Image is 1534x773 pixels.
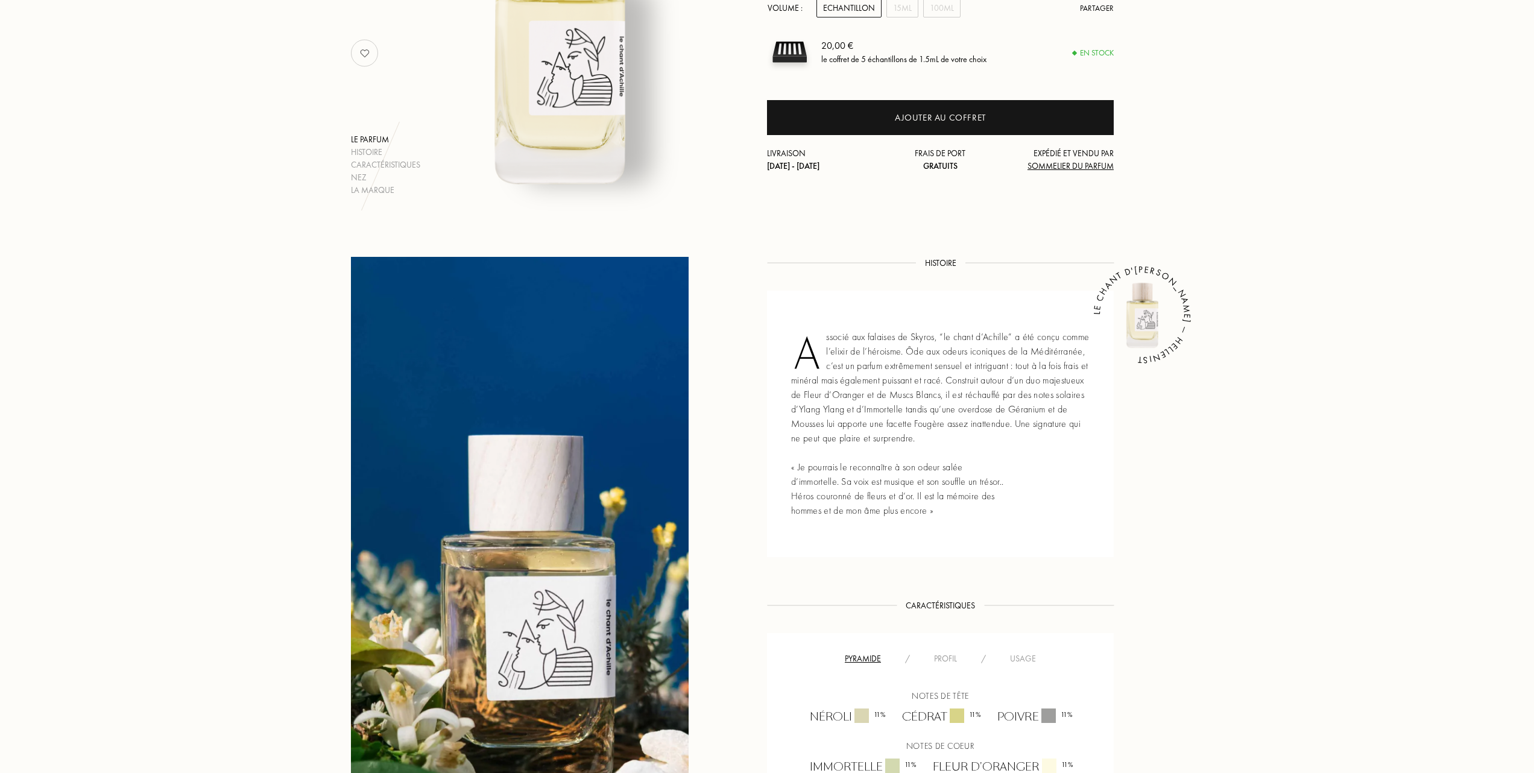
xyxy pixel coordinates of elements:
[351,159,420,171] div: Caractéristiques
[988,708,1080,725] div: Poivre
[351,133,420,146] div: Le parfum
[821,53,986,66] div: le coffret de 5 échantillons de 1.5mL de votre choix
[874,709,886,720] div: 11 %
[1073,47,1114,59] div: En stock
[893,652,922,665] div: /
[998,147,1114,172] div: Expédié et vendu par
[351,146,420,159] div: Histoire
[801,708,893,725] div: Néroli
[1080,2,1114,14] div: Partager
[767,147,883,172] div: Livraison
[353,41,377,65] img: no_like_p.png
[833,652,893,665] div: Pyramide
[776,690,1105,702] div: Notes de tête
[767,291,1114,557] div: Associé aux falaises de Skyros, “le chant d’Achille” a été conçu comme l’elixir de l’héroisme. Ôd...
[1106,279,1178,351] img: le chant d'Achille
[776,740,1105,752] div: Notes de coeur
[895,111,986,125] div: Ajouter au coffret
[883,147,999,172] div: Frais de port
[998,652,1048,665] div: Usage
[969,709,981,720] div: 11 %
[351,171,420,184] div: Nez
[1027,160,1114,171] span: Sommelier du Parfum
[969,652,998,665] div: /
[767,160,819,171] span: [DATE] - [DATE]
[893,708,988,725] div: Cédrat
[821,39,986,53] div: 20,00 €
[767,30,812,75] img: sample box
[922,652,969,665] div: Profil
[923,160,958,171] span: Gratuits
[351,184,420,197] div: La marque
[1061,759,1073,770] div: 11 %
[1061,709,1073,720] div: 11 %
[904,759,917,770] div: 11 %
